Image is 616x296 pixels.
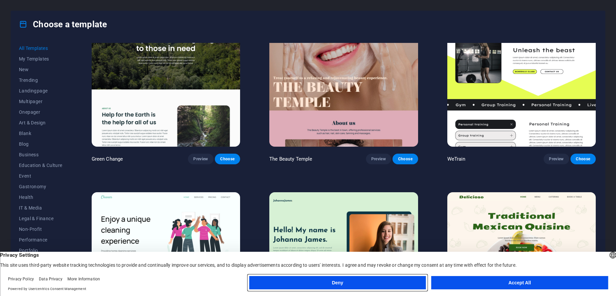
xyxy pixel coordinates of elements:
[19,75,62,85] button: Trending
[19,56,62,62] span: My Templates
[19,131,62,136] span: Blank
[19,216,62,221] span: Legal & Finance
[19,19,107,30] h4: Choose a template
[19,43,62,54] button: All Templates
[19,88,62,93] span: Landingpage
[215,154,240,164] button: Choose
[19,46,62,51] span: All Templates
[19,195,62,200] span: Health
[92,10,240,147] img: Green Change
[269,156,312,162] p: The Beauty Temple
[19,184,62,189] span: Gastronomy
[19,141,62,147] span: Blog
[220,156,235,162] span: Choose
[19,160,62,171] button: Education & Culture
[269,10,418,147] img: The Beauty Temple
[393,154,418,164] button: Choose
[544,154,569,164] button: Preview
[398,156,412,162] span: Choose
[19,192,62,203] button: Health
[19,245,62,256] button: Portfolio
[19,120,62,125] span: Art & Design
[19,117,62,128] button: Art & Design
[447,10,596,147] img: WeTrain
[19,99,62,104] span: Multipager
[19,128,62,139] button: Blank
[549,156,564,162] span: Preview
[19,213,62,224] button: Legal & Finance
[19,234,62,245] button: Performance
[19,173,62,179] span: Event
[19,96,62,107] button: Multipager
[92,156,123,162] p: Green Change
[19,237,62,242] span: Performance
[19,163,62,168] span: Education & Culture
[366,154,391,164] button: Preview
[19,248,62,253] span: Portfolio
[19,205,62,211] span: IT & Media
[19,152,62,157] span: Business
[188,154,213,164] button: Preview
[19,149,62,160] button: Business
[193,156,208,162] span: Preview
[19,77,62,83] span: Trending
[19,54,62,64] button: My Templates
[576,156,590,162] span: Choose
[19,139,62,149] button: Blog
[19,181,62,192] button: Gastronomy
[19,226,62,232] span: Non-Profit
[19,107,62,117] button: Onepager
[19,85,62,96] button: Landingpage
[19,67,62,72] span: New
[19,203,62,213] button: IT & Media
[571,154,596,164] button: Choose
[371,156,386,162] span: Preview
[19,224,62,234] button: Non-Profit
[19,109,62,115] span: Onepager
[447,156,466,162] p: WeTrain
[19,171,62,181] button: Event
[19,64,62,75] button: New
